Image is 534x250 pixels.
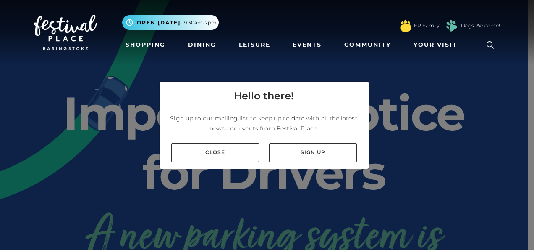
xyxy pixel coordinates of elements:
[341,37,394,53] a: Community
[122,37,169,53] a: Shopping
[137,19,181,27] span: Open [DATE]
[234,88,294,104] h4: Hello there!
[122,15,219,30] button: Open [DATE] 9.30am-7pm
[171,143,259,162] a: Close
[236,37,274,53] a: Leisure
[166,113,362,133] p: Sign up to our mailing list to keep up to date with all the latest news and events from Festival ...
[414,22,439,29] a: FP Family
[289,37,325,53] a: Events
[461,22,500,29] a: Dogs Welcome!
[410,37,465,53] a: Your Visit
[34,15,97,50] img: Festival Place Logo
[184,19,217,27] span: 9.30am-7pm
[269,143,357,162] a: Sign up
[414,40,457,49] span: Your Visit
[185,37,220,53] a: Dining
